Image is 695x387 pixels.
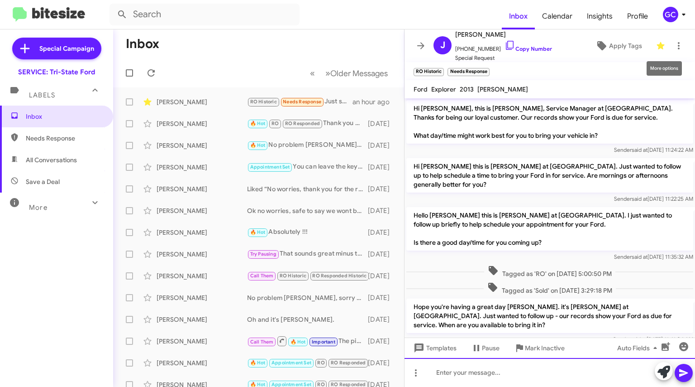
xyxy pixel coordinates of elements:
div: Liked “No worries, thank you for the reply and update! If you are ever in the area and need assis... [247,184,368,193]
p: Hope you're having a great day [PERSON_NAME]. it's [PERSON_NAME] at [GEOGRAPHIC_DATA]. Just wante... [406,299,693,333]
span: Save a Deal [26,177,60,186]
div: [DATE] [368,250,397,259]
span: RO [271,121,279,126]
div: [PERSON_NAME] [157,337,247,346]
div: SERVICE: Tri-State Ford [18,68,95,77]
span: RO Responded [331,360,366,366]
div: [PERSON_NAME] [157,293,247,302]
span: All Conversations [26,155,77,164]
span: Pause [482,340,500,356]
div: GC [663,7,678,22]
span: 🔥 Hot [250,142,266,148]
div: [DATE] [368,141,397,150]
span: 🔥 Hot [250,121,266,126]
div: No problem [PERSON_NAME], sorry to disturb you. I understand performing your own maintenance, if ... [247,293,368,302]
span: Special Request [455,53,552,63]
div: [PERSON_NAME] [157,119,247,128]
div: [PERSON_NAME] [157,250,247,259]
span: Tagged as 'Sold' on [DATE] 3:29:18 PM [484,282,616,295]
span: Important [312,339,335,345]
span: More [29,203,48,212]
button: GC [655,7,685,22]
div: an hour ago [352,97,397,106]
p: Hi [PERSON_NAME], this is [PERSON_NAME], Service Manager at [GEOGRAPHIC_DATA]. Thanks for being o... [406,100,693,144]
div: [PERSON_NAME] [157,358,247,368]
span: Labels [29,91,55,99]
span: Mark Inactive [525,340,565,356]
button: Auto Fields [610,340,668,356]
div: [DATE] [368,293,397,302]
div: [DATE] [368,337,397,346]
div: [PERSON_NAME] [157,97,247,106]
span: Needs Response [283,99,321,105]
div: [PERSON_NAME] [157,271,247,281]
button: Next [320,64,393,82]
a: Inbox [502,3,535,29]
span: RO [317,360,324,366]
button: Pause [464,340,507,356]
div: [PERSON_NAME] [157,315,247,324]
span: said at [631,336,647,343]
div: Ok no worries, safe to say we wont be seeing you for service needs. If you are ever in the area a... [247,206,368,215]
div: The pick up/delivery is no cost to you, Ford pays us to offer that. We can do whatever is easier ... [247,335,368,347]
div: Just synthetic oil change price [247,97,352,107]
span: Apply Tags [609,38,642,54]
span: Older Messages [330,68,388,78]
div: [PERSON_NAME] [157,163,247,172]
span: Templates [412,340,457,356]
span: Auto Fields [617,340,661,356]
div: Nevermind [PERSON_NAME], I see we have you scheduled for pick up/delivery from your [STREET_ADDRE... [247,358,368,368]
span: 2013 [460,85,474,93]
div: Thank you Mrs. [PERSON_NAME], just let us know if we can ever help. Have a great day! [247,118,368,129]
div: Oh and it's [PERSON_NAME]. [247,315,368,324]
div: More options [647,61,682,76]
span: said at [632,146,647,153]
div: [DATE] [368,184,397,193]
span: 🔥 Hot [250,360,266,366]
small: Needs Response [447,68,489,76]
span: Tagged as 'RO' on [DATE] 5:00:50 PM [484,265,615,278]
span: [PERSON_NAME] [455,29,552,40]
span: Call Them [250,273,274,279]
span: Profile [620,3,655,29]
span: RO Historic [250,99,277,105]
button: Apply Tags [585,38,652,54]
div: [PERSON_NAME] [157,141,247,150]
a: Insights [580,3,620,29]
div: [DATE] [368,315,397,324]
a: Special Campaign [12,38,101,59]
button: Templates [405,340,464,356]
span: » [325,68,330,79]
div: [DATE] [368,358,397,368]
span: Appointment Set [250,164,290,170]
div: [DATE] [368,228,397,237]
div: [DATE] [368,271,397,281]
span: Sender [DATE] 11:22:25 AM [614,195,693,202]
h1: Inbox [126,37,159,51]
span: Inbox [26,112,103,121]
div: [PERSON_NAME] [157,206,247,215]
span: Sender [DATE] 11:24:22 AM [614,146,693,153]
span: said at [632,195,647,202]
button: Mark Inactive [507,340,572,356]
p: Hello [PERSON_NAME] this is [PERSON_NAME] at [GEOGRAPHIC_DATA]. I just wanted to follow up briefl... [406,207,693,251]
div: No problem [PERSON_NAME], just let us know if we can ever help. Thank you [247,140,368,150]
span: Sender [DATE] 11:41:04 AM [613,336,693,343]
span: 🔥 Hot [290,339,306,345]
span: J [440,38,445,53]
div: [PERSON_NAME] [157,228,247,237]
span: Special Campaign [39,44,94,53]
div: Ok I completely understand that, just let us know if we can ever help. [247,271,368,281]
button: Previous [305,64,320,82]
nav: Page navigation example [305,64,393,82]
span: « [310,68,315,79]
span: [PERSON_NAME] [477,85,528,93]
div: [DATE] [368,206,397,215]
span: Needs Response [26,134,103,143]
small: RO Historic [414,68,444,76]
span: Explorer [431,85,456,93]
div: [PERSON_NAME] [157,184,247,193]
span: Try Pausing [250,251,276,257]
